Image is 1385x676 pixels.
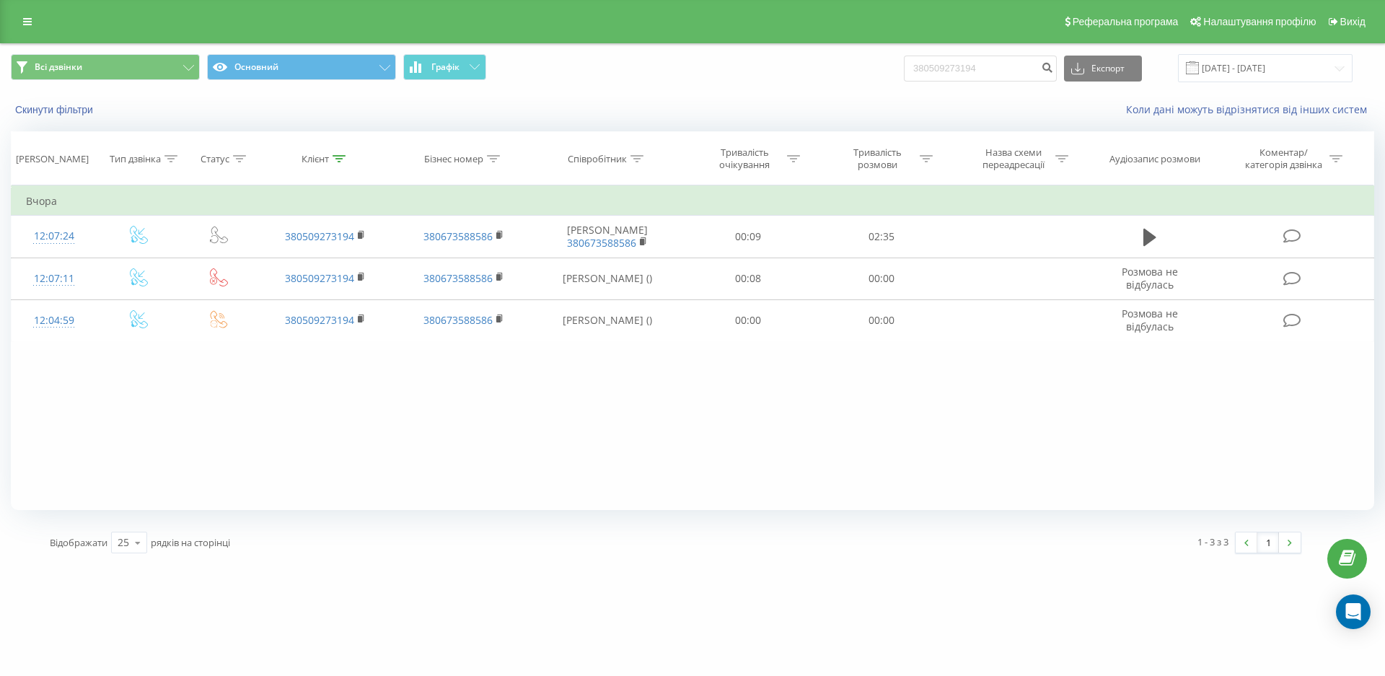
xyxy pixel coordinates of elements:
span: Всі дзвінки [35,61,82,73]
a: 380673588586 [423,271,493,285]
div: Статус [201,153,229,165]
div: 25 [118,535,129,550]
a: 380673588586 [567,236,636,250]
span: Розмова не відбулась [1122,307,1178,333]
span: Налаштування профілю [1203,16,1316,27]
td: 00:00 [814,299,947,341]
div: Коментар/категорія дзвінка [1241,146,1326,171]
div: Бізнес номер [424,153,483,165]
div: Аудіозапис розмови [1109,153,1200,165]
div: Тривалість розмови [839,146,916,171]
div: [PERSON_NAME] [16,153,89,165]
td: 02:35 [814,216,947,258]
button: Графік [403,54,486,80]
a: 380509273194 [285,229,354,243]
a: Коли дані можуть відрізнятися вiд інших систем [1126,102,1374,116]
a: 380509273194 [285,313,354,327]
div: Тривалість очікування [706,146,783,171]
td: Вчора [12,187,1374,216]
td: 00:09 [682,216,814,258]
input: Пошук за номером [904,56,1057,82]
span: Розмова не відбулась [1122,265,1178,291]
div: Клієнт [302,153,329,165]
td: [PERSON_NAME] [532,216,682,258]
button: Всі дзвінки [11,54,200,80]
td: [PERSON_NAME] () [532,299,682,341]
span: Реферальна програма [1073,16,1179,27]
div: Співробітник [568,153,627,165]
button: Експорт [1064,56,1142,82]
a: 380509273194 [285,271,354,285]
div: Open Intercom Messenger [1336,594,1371,629]
div: 12:07:24 [26,222,82,250]
td: [PERSON_NAME] () [532,258,682,299]
span: Вихід [1340,16,1366,27]
span: Відображати [50,536,107,549]
button: Скинути фільтри [11,103,100,116]
div: Тип дзвінка [110,153,161,165]
span: рядків на сторінці [151,536,230,549]
td: 00:00 [814,258,947,299]
button: Основний [207,54,396,80]
td: 00:08 [682,258,814,299]
div: Назва схеми переадресації [975,146,1052,171]
div: 1 - 3 з 3 [1197,535,1228,549]
span: Графік [431,62,460,72]
div: 12:07:11 [26,265,82,293]
a: 380673588586 [423,313,493,327]
a: 1 [1257,532,1279,553]
td: 00:00 [682,299,814,341]
a: 380673588586 [423,229,493,243]
div: 12:04:59 [26,307,82,335]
